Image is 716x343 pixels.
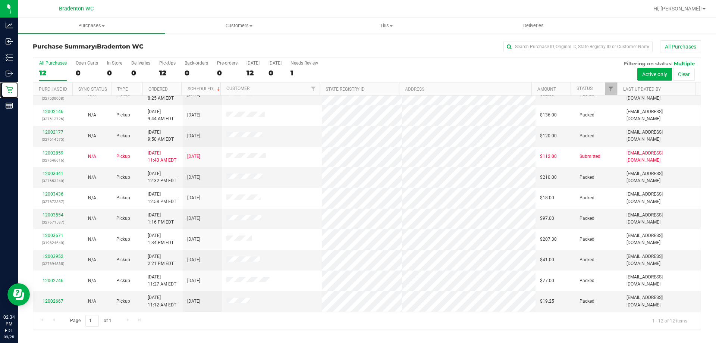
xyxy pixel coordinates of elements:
span: [DATE] 11:12 AM EDT [148,294,176,308]
span: [DATE] [187,236,200,243]
a: Purchases [18,18,165,34]
p: (327671537) [38,219,68,226]
div: 12 [159,69,176,77]
span: Not Applicable [88,133,96,138]
span: [DATE] [187,112,200,119]
p: (327614575) [38,136,68,143]
span: Pickup [116,153,130,160]
span: Page of 1 [64,315,117,327]
div: 0 [76,69,98,77]
span: Pickup [116,215,130,222]
span: Packed [580,132,594,140]
button: N/A [88,277,96,284]
div: Pre-orders [217,60,238,66]
div: 0 [185,69,208,77]
button: N/A [88,174,96,181]
p: 09/25 [3,334,15,340]
button: N/A [88,236,96,243]
inline-svg: Reports [6,102,13,109]
inline-svg: Analytics [6,22,13,29]
span: Not Applicable [88,257,96,262]
span: Filtering on status: [624,60,672,66]
span: Tills [313,22,459,29]
span: $210.00 [540,174,557,181]
a: 12002146 [43,109,63,114]
div: 0 [268,69,282,77]
span: Customers [166,22,312,29]
span: [EMAIL_ADDRESS][DOMAIN_NAME] [626,150,696,164]
input: Search Purchase ID, Original ID, State Registry ID or Customer Name... [503,41,653,52]
div: Needs Review [291,60,318,66]
h3: Purchase Summary: [33,43,255,50]
span: Pickup [116,277,130,284]
div: [DATE] [268,60,282,66]
div: Deliveries [131,60,150,66]
span: Pickup [116,174,130,181]
span: [DATE] 1:16 PM EDT [148,212,174,226]
span: Deliveries [513,22,554,29]
a: Customer [226,86,249,91]
span: [EMAIL_ADDRESS][DOMAIN_NAME] [626,108,696,122]
a: Filter [307,82,320,95]
span: [DATE] 12:32 PM EDT [148,170,176,184]
span: Packed [580,256,594,264]
span: $18.00 [540,194,554,202]
th: Address [399,82,531,96]
span: Not Applicable [88,154,96,159]
span: Purchases [18,22,165,29]
button: N/A [88,194,96,202]
p: (327653240) [38,177,68,184]
a: Filter [605,82,617,95]
a: Tills [313,18,460,34]
button: Active only [637,68,672,81]
a: 12002859 [43,150,63,156]
div: Back-orders [185,60,208,66]
button: N/A [88,298,96,305]
div: All Purchases [39,60,67,66]
a: Sync Status [78,87,107,92]
span: $41.00 [540,256,554,264]
span: Packed [580,298,594,305]
a: Scheduled [188,86,222,91]
div: In Store [107,60,122,66]
span: $19.25 [540,298,554,305]
span: Packed [580,194,594,202]
span: Multiple [674,60,695,66]
span: [DATE] 9:50 AM EDT [148,129,174,143]
input: 1 [85,315,99,327]
span: [EMAIL_ADDRESS][DOMAIN_NAME] [626,191,696,205]
span: [EMAIL_ADDRESS][DOMAIN_NAME] [626,212,696,226]
span: Packed [580,112,594,119]
a: State Registry ID [326,87,365,92]
span: Not Applicable [88,112,96,118]
a: Last Updated By [623,87,661,92]
span: [DATE] 11:27 AM EDT [148,274,176,288]
span: Pickup [116,194,130,202]
span: $136.00 [540,112,557,119]
div: 1 [291,69,318,77]
a: 12003041 [43,171,63,176]
a: 12003554 [43,212,63,218]
button: N/A [88,256,96,264]
span: [EMAIL_ADDRESS][DOMAIN_NAME] [626,170,696,184]
span: Submitted [580,153,600,160]
span: [DATE] 1:34 PM EDT [148,232,174,246]
span: $77.00 [540,277,554,284]
inline-svg: Inbound [6,38,13,45]
button: N/A [88,112,96,119]
span: [DATE] [187,153,200,160]
div: 0 [107,69,122,77]
span: [EMAIL_ADDRESS][DOMAIN_NAME] [626,129,696,143]
span: $97.00 [540,215,554,222]
a: Deliveries [460,18,607,34]
span: [EMAIL_ADDRESS][DOMAIN_NAME] [626,232,696,246]
span: [DATE] [187,174,200,181]
button: N/A [88,215,96,222]
span: [DATE] 9:44 AM EDT [148,108,174,122]
span: [DATE] [187,277,200,284]
span: Not Applicable [88,195,96,200]
span: Hi, [PERSON_NAME]! [653,6,702,12]
a: 12002667 [43,299,63,304]
span: [EMAIL_ADDRESS][DOMAIN_NAME] [626,274,696,288]
span: Pickup [116,256,130,264]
